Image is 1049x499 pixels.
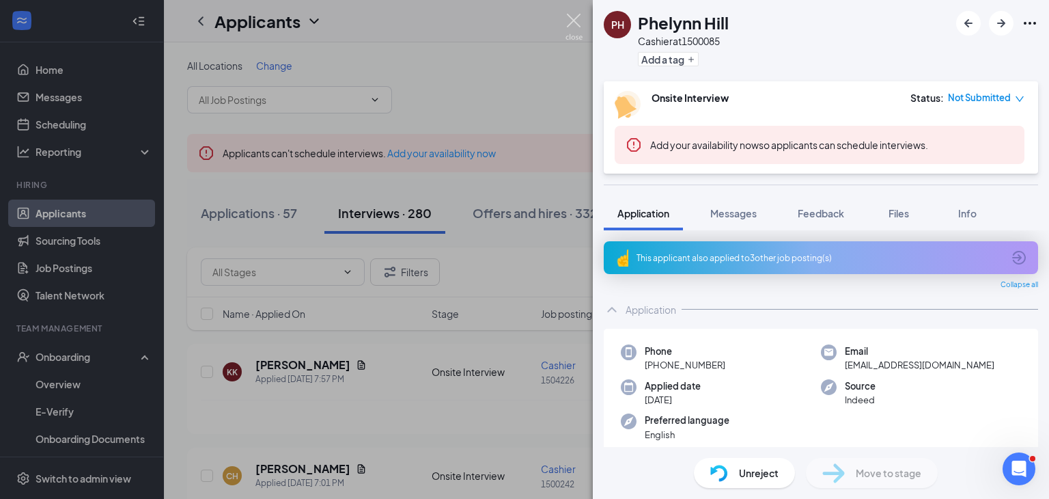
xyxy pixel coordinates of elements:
span: Email [845,345,994,358]
span: Phone [645,345,725,358]
iframe: Intercom live chat [1003,453,1035,485]
div: Cashier at 1500085 [638,34,729,48]
div: Status : [910,91,944,105]
button: ArrowLeftNew [956,11,981,36]
span: Source [845,379,876,393]
span: Collapse all [1001,280,1038,291]
span: Indeed [845,393,876,407]
button: ArrowRight [989,11,1013,36]
div: Application [626,303,676,316]
span: Messages [710,207,757,219]
svg: ChevronUp [604,301,620,318]
svg: Plus [687,55,695,64]
svg: ArrowLeftNew [960,15,977,31]
span: Applied date [645,379,701,393]
svg: ArrowRight [993,15,1009,31]
span: Not Submitted [948,91,1011,105]
span: Application [617,207,669,219]
div: PH [611,18,624,31]
button: Add your availability now [650,138,759,152]
span: [DATE] [645,393,701,407]
span: Info [958,207,977,219]
span: Feedback [798,207,844,219]
span: English [645,428,729,442]
svg: Ellipses [1022,15,1038,31]
div: This applicant also applied to 3 other job posting(s) [637,252,1003,264]
span: Move to stage [856,466,921,481]
span: so applicants can schedule interviews. [650,139,928,151]
b: Onsite Interview [652,92,729,104]
button: PlusAdd a tag [638,52,699,66]
span: Files [889,207,909,219]
span: down [1015,94,1024,104]
h1: Phelynn Hill [638,11,729,34]
span: [EMAIL_ADDRESS][DOMAIN_NAME] [845,358,994,372]
svg: Error [626,137,642,153]
svg: ArrowCircle [1011,249,1027,266]
span: [PHONE_NUMBER] [645,358,725,372]
span: Unreject [739,466,779,481]
span: Preferred language [645,414,729,427]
